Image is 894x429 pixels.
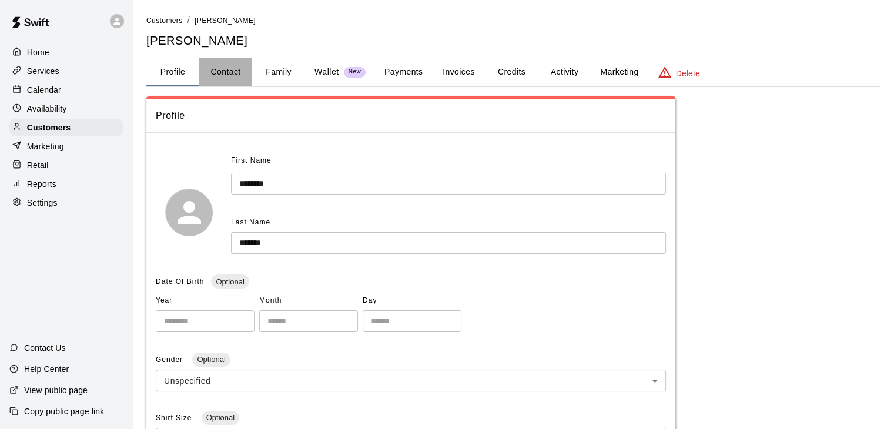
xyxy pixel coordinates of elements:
p: View public page [24,384,88,396]
span: Shirt Size [156,414,195,422]
p: Settings [27,197,58,209]
p: Services [27,65,59,77]
a: Settings [9,194,123,212]
p: Availability [27,103,67,115]
span: [PERSON_NAME] [195,16,256,25]
p: Delete [676,68,700,79]
p: Help Center [24,363,69,375]
p: Copy public page link [24,405,104,417]
span: Optional [192,355,230,364]
button: Family [252,58,305,86]
div: Unspecified [156,370,666,391]
button: Profile [146,58,199,86]
a: Home [9,43,123,61]
nav: breadcrumb [146,14,880,27]
button: Invoices [432,58,485,86]
p: Contact Us [24,342,66,354]
span: Customers [146,16,183,25]
a: Reports [9,175,123,193]
p: Customers [27,122,71,133]
span: First Name [231,152,272,170]
div: basic tabs example [146,58,880,86]
span: New [344,68,366,76]
p: Calendar [27,84,61,96]
a: Calendar [9,81,123,99]
button: Payments [375,58,432,86]
a: Retail [9,156,123,174]
p: Reports [27,178,56,190]
h5: [PERSON_NAME] [146,33,880,49]
p: Marketing [27,140,64,152]
span: Last Name [231,218,270,226]
span: Profile [156,108,666,123]
button: Credits [485,58,538,86]
p: Wallet [314,66,339,78]
li: / [187,14,190,26]
a: Services [9,62,123,80]
span: Gender [156,356,185,364]
span: Optional [202,413,239,422]
span: Day [363,291,461,310]
a: Marketing [9,138,123,155]
button: Marketing [591,58,648,86]
span: Optional [211,277,249,286]
span: Date Of Birth [156,277,204,286]
a: Customers [146,15,183,25]
span: Year [156,291,255,310]
span: Month [259,291,358,310]
button: Contact [199,58,252,86]
a: Availability [9,100,123,118]
a: Customers [9,119,123,136]
p: Retail [27,159,49,171]
button: Activity [538,58,591,86]
p: Home [27,46,49,58]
